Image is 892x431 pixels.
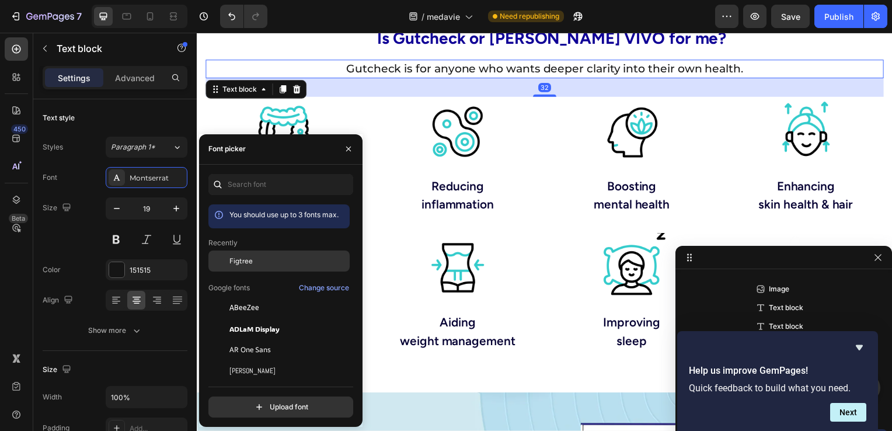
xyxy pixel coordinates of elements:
[106,137,187,158] button: Paragraph 1*
[229,366,276,376] span: [PERSON_NAME]
[23,52,62,62] div: Text block
[88,325,142,336] div: Show more
[43,200,74,216] div: Size
[228,65,298,135] img: Alt Image
[689,383,866,394] p: Quick feedback to build what you need.
[771,5,810,28] button: Save
[10,283,165,319] p: Promoting heart & brain health
[208,174,353,195] input: Search font
[111,142,155,152] span: Paragraph 1*
[10,29,691,46] p: Gutcheck is for anyone who wants deeper clarity into their own health.
[361,283,515,319] p: Improving sleep
[208,144,246,154] div: Font picker
[43,142,63,152] div: Styles
[852,340,866,354] button: Hide survey
[43,320,187,341] button: Show more
[106,387,187,408] input: Auto
[361,145,515,182] p: Boosting mental health
[769,283,789,295] span: Image
[536,145,691,182] p: Enhancing skin health & hair
[43,265,61,275] div: Color
[769,321,803,332] span: Text block
[130,173,184,183] div: Montserrat
[229,303,259,313] span: ABeeZee
[769,302,803,314] span: Text block
[298,281,350,295] button: Change source
[58,72,90,84] p: Settings
[197,33,892,431] iframe: Design area
[536,283,691,301] p: Hormonal
[830,403,866,422] button: Next question
[9,214,28,223] div: Beta
[9,27,692,47] div: Rich Text Editor. Editing area: main
[689,364,866,378] h2: Help us improve GemPages!
[427,11,460,23] span: medavie
[10,145,165,182] p: Supporting digestion
[299,283,349,293] div: Change source
[130,265,184,276] div: 151515
[229,345,271,355] span: AR One Sans
[403,202,473,272] img: Alt Image
[229,256,253,266] span: Figtree
[11,124,28,134] div: 450
[43,362,74,378] div: Size
[814,5,863,28] button: Publish
[781,12,800,22] span: Save
[421,11,424,23] span: /
[5,5,87,28] button: 7
[186,283,340,319] p: Aiding weight management
[208,397,353,418] button: Upload font
[115,72,155,84] p: Advanced
[579,202,649,272] img: Alt Image
[689,340,866,422] div: Help us improve GemPages!
[403,65,473,135] img: Alt Image
[229,324,280,334] span: ADLaM Display
[43,113,75,123] div: Text style
[253,401,308,413] div: Upload font
[52,65,122,135] img: Alt Image
[57,41,156,55] p: Text block
[500,11,559,22] span: Need republishing
[208,238,238,248] p: Recently
[229,210,339,219] span: You should use up to 3 fonts max.
[52,202,122,272] img: Alt Image
[228,202,298,272] img: Alt Image
[579,65,649,135] img: Alt Image
[43,392,62,402] div: Width
[344,51,357,60] div: 32
[536,301,691,320] p: Balance
[43,172,57,183] div: Font
[43,293,75,308] div: Align
[220,5,267,28] div: Undo/Redo
[208,283,250,293] p: Google fonts
[186,145,340,182] p: Reducing inflammation
[76,9,82,23] p: 7
[824,11,853,23] div: Publish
